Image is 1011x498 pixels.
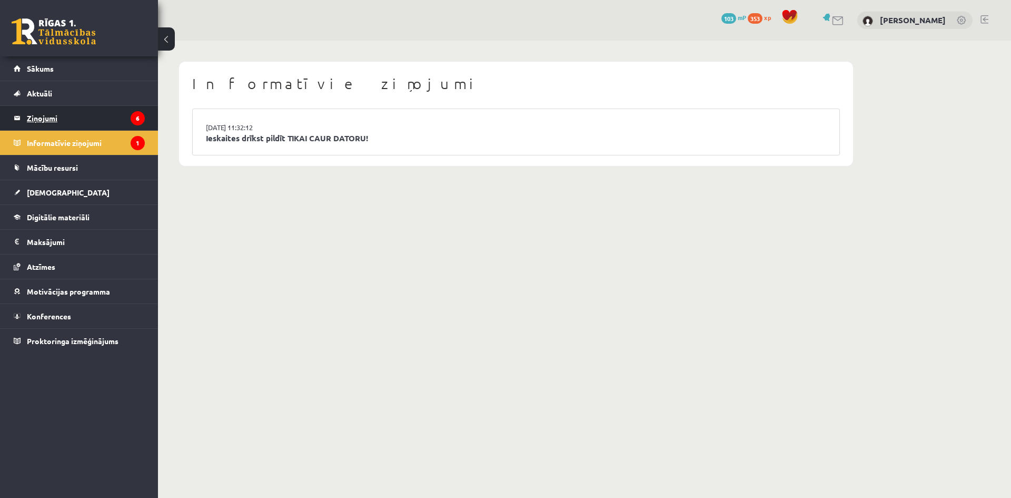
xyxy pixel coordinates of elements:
[748,13,776,22] a: 353 xp
[12,18,96,45] a: Rīgas 1. Tālmācības vidusskola
[14,304,145,328] a: Konferences
[131,111,145,125] i: 6
[14,329,145,353] a: Proktoringa izmēģinājums
[27,230,145,254] legend: Maksājumi
[14,155,145,180] a: Mācību resursi
[27,163,78,172] span: Mācību resursi
[27,131,145,155] legend: Informatīvie ziņojumi
[27,287,110,296] span: Motivācijas programma
[748,13,762,24] span: 353
[27,89,52,98] span: Aktuāli
[863,16,873,26] img: Ralfs Jēkabsons
[14,230,145,254] a: Maksājumi
[880,15,946,25] a: [PERSON_NAME]
[721,13,736,24] span: 103
[14,106,145,130] a: Ziņojumi6
[192,75,840,93] h1: Informatīvie ziņojumi
[27,311,71,321] span: Konferences
[131,136,145,150] i: 1
[206,122,285,133] a: [DATE] 11:32:12
[27,106,145,130] legend: Ziņojumi
[764,13,771,22] span: xp
[27,336,118,346] span: Proktoringa izmēģinājums
[14,279,145,304] a: Motivācijas programma
[14,81,145,105] a: Aktuāli
[27,188,110,197] span: [DEMOGRAPHIC_DATA]
[14,180,145,204] a: [DEMOGRAPHIC_DATA]
[27,262,55,271] span: Atzīmes
[14,131,145,155] a: Informatīvie ziņojumi1
[27,212,90,222] span: Digitālie materiāli
[738,13,746,22] span: mP
[206,132,826,144] a: Ieskaites drīkst pildīt TIKAI CAUR DATORU!
[14,255,145,279] a: Atzīmes
[721,13,746,22] a: 103 mP
[27,64,54,73] span: Sākums
[14,56,145,81] a: Sākums
[14,205,145,229] a: Digitālie materiāli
